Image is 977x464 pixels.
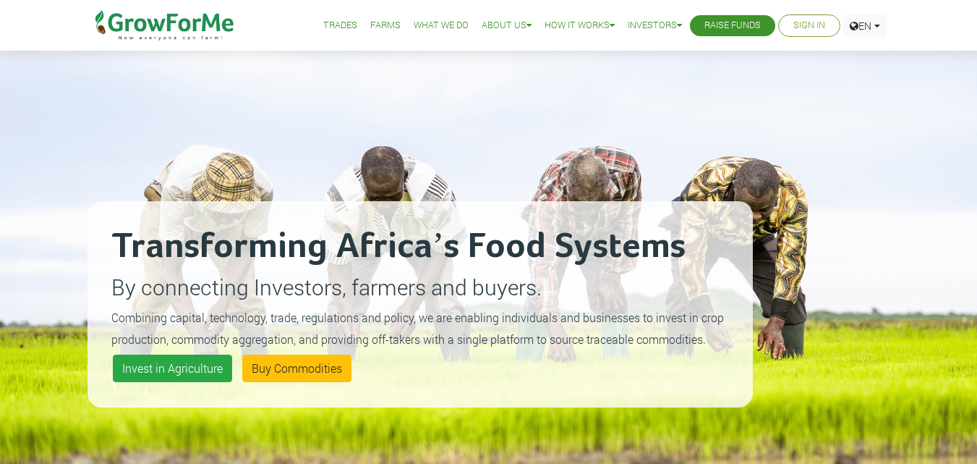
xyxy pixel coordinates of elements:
[414,18,469,33] a: What We Do
[111,310,724,347] small: Combining capital, technology, trade, regulations and policy, we are enabling individuals and bus...
[111,271,729,303] p: By connecting Investors, farmers and buyers.
[370,18,401,33] a: Farms
[793,18,825,33] a: Sign In
[323,18,357,33] a: Trades
[545,18,615,33] a: How it Works
[111,225,729,269] h2: Transforming Africa’s Food Systems
[843,14,887,37] a: EN
[242,355,351,382] a: Buy Commodities
[113,355,232,382] a: Invest in Agriculture
[482,18,532,33] a: About Us
[704,18,761,33] a: Raise Funds
[628,18,682,33] a: Investors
